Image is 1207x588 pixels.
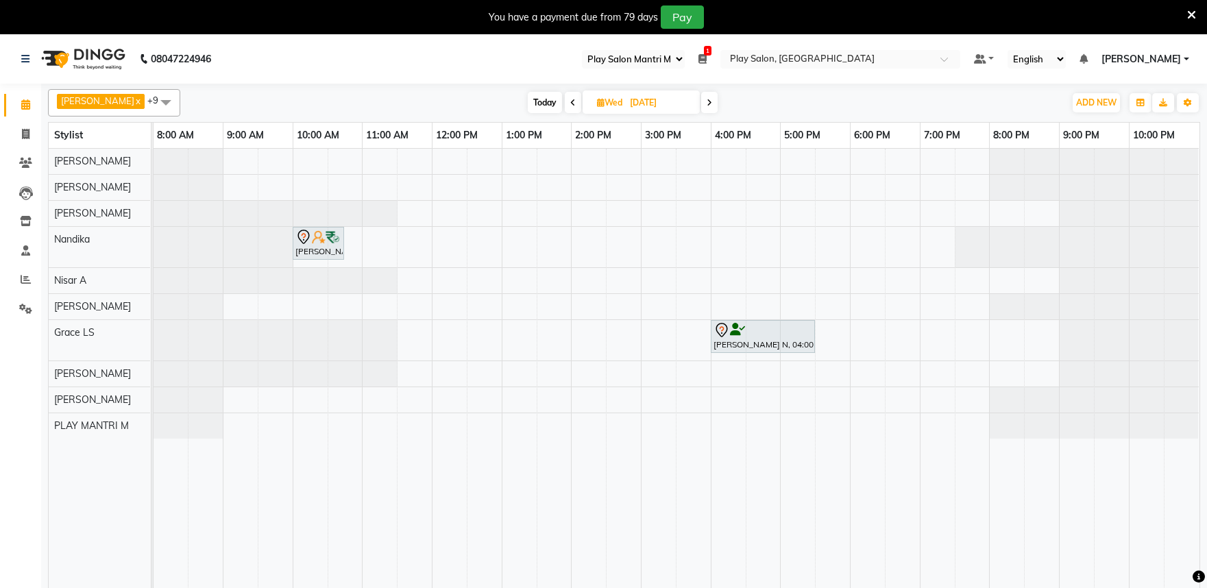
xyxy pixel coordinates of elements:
span: [PERSON_NAME] [54,181,131,193]
span: [PERSON_NAME] [54,367,131,380]
span: [PERSON_NAME] [54,393,131,406]
a: 12:00 PM [432,125,481,145]
a: 10:00 PM [1130,125,1178,145]
span: +9 [147,95,169,106]
span: [PERSON_NAME] [54,207,131,219]
a: 10:00 AM [293,125,343,145]
a: 3:00 PM [642,125,685,145]
span: [PERSON_NAME] [1101,52,1181,66]
div: [PERSON_NAME] N, 04:00 PM-05:30 PM, Skeyndor Corrective (antiaging) [712,322,814,351]
span: 1 [704,46,711,56]
a: 4:00 PM [711,125,755,145]
a: 1 [698,53,707,65]
input: 2025-09-03 [626,93,694,113]
b: 08047224946 [151,40,211,78]
a: 11:00 AM [363,125,412,145]
span: [PERSON_NAME] [54,155,131,167]
span: Wed [594,97,626,108]
span: Grace LS [54,326,95,339]
div: You have a payment due from 79 days [489,10,658,25]
a: 8:00 PM [990,125,1033,145]
span: ADD NEW [1076,97,1117,108]
a: 6:00 PM [851,125,894,145]
span: Stylist [54,129,83,141]
span: PLAY MANTRI M [54,419,129,432]
span: [PERSON_NAME] [61,95,134,106]
a: 5:00 PM [781,125,824,145]
a: 9:00 PM [1060,125,1103,145]
button: Pay [661,5,704,29]
a: 9:00 AM [223,125,267,145]
a: 8:00 AM [154,125,197,145]
button: ADD NEW [1073,93,1120,112]
a: 1:00 PM [502,125,546,145]
a: 2:00 PM [572,125,615,145]
span: Today [528,92,562,113]
span: Nisar A [54,274,86,286]
a: x [134,95,141,106]
img: logo [35,40,129,78]
span: Nandika [54,233,90,245]
a: 7:00 PM [921,125,964,145]
span: [PERSON_NAME] [54,300,131,313]
div: [PERSON_NAME], 10:00 AM-10:45 AM, Blowdry + shampoo + conditioner[L'OREAL] Long [294,229,343,258]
